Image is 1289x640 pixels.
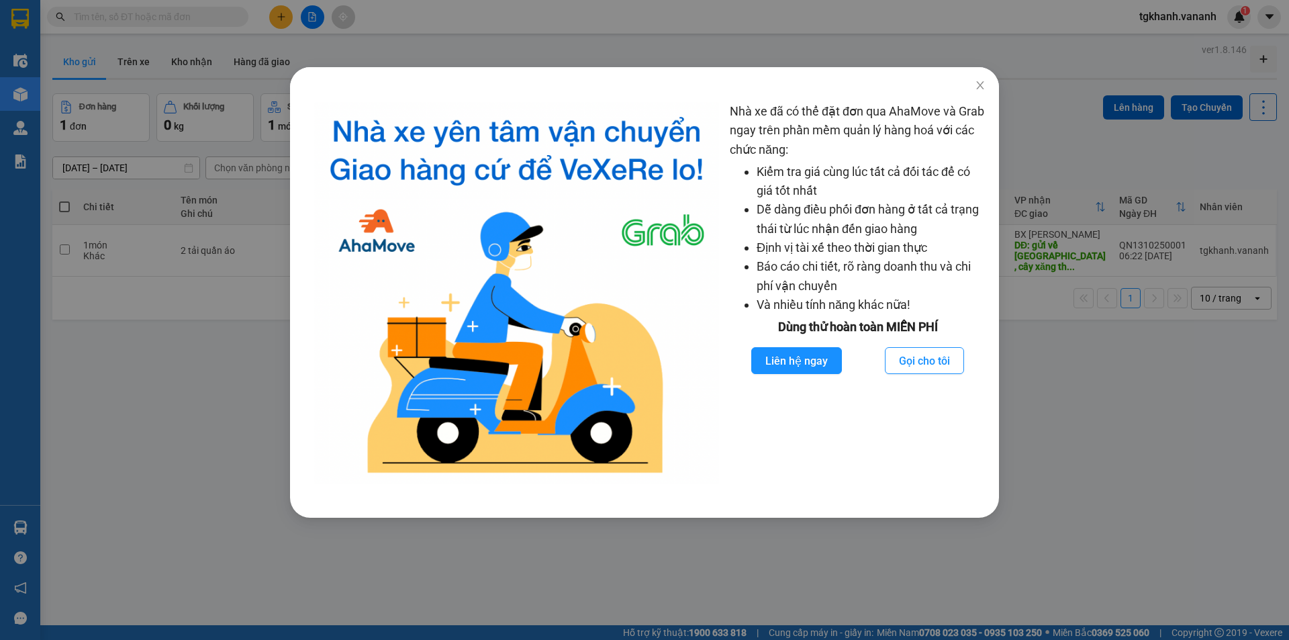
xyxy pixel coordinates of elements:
[757,200,986,238] li: Dễ dàng điều phối đơn hàng ở tất cả trạng thái từ lúc nhận đến giao hàng
[961,67,999,105] button: Close
[730,102,986,484] div: Nhà xe đã có thể đặt đơn qua AhaMove và Grab ngay trên phần mềm quản lý hàng hoá với các chức năng:
[757,238,986,257] li: Định vị tài xế theo thời gian thực
[899,353,950,369] span: Gọi cho tôi
[975,80,986,91] span: close
[757,257,986,295] li: Báo cáo chi tiết, rõ ràng doanh thu và chi phí vận chuyển
[730,318,986,336] div: Dùng thử hoàn toàn MIỄN PHÍ
[765,353,828,369] span: Liên hệ ngay
[751,347,842,374] button: Liên hệ ngay
[314,102,719,484] img: logo
[757,163,986,201] li: Kiểm tra giá cùng lúc tất cả đối tác để có giá tốt nhất
[757,295,986,314] li: Và nhiều tính năng khác nữa!
[885,347,964,374] button: Gọi cho tôi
